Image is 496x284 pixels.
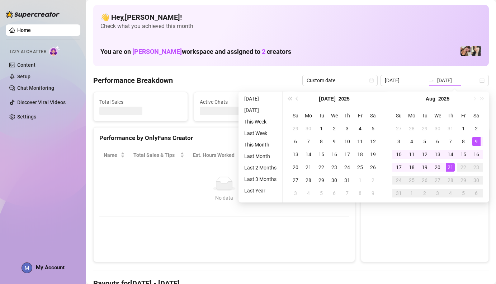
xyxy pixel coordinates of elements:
[17,85,54,91] a: Chat Monitoring
[99,148,129,162] th: Name
[49,46,60,56] img: AI Chatter
[133,151,178,159] span: Total Sales & Tips
[460,46,471,56] img: Christina
[429,78,434,83] span: to
[10,48,46,55] span: Izzy AI Chatter
[367,133,483,143] div: Sales by OnlyFans Creator
[248,148,293,162] th: Sales / Hour
[6,11,60,18] img: logo-BBDzfeDw.svg
[100,12,482,22] h4: 👋 Hey, [PERSON_NAME] !
[17,114,36,120] a: Settings
[385,76,426,84] input: Start date
[300,98,383,106] span: Messages Sent
[17,99,66,105] a: Discover Viral Videos
[193,151,238,159] div: Est. Hours Worked
[369,78,374,83] span: calendar
[129,148,188,162] th: Total Sales & Tips
[107,194,342,202] div: No data
[437,76,478,84] input: End date
[100,48,291,56] h1: You are on workspace and assigned to creators
[307,75,373,86] span: Custom date
[17,62,36,68] a: Content
[200,98,282,106] span: Active Chats
[252,151,283,159] span: Sales / Hour
[17,27,31,33] a: Home
[93,75,173,85] h4: Performance Breakdown
[471,46,481,56] img: Christina
[132,48,182,55] span: [PERSON_NAME]
[104,151,119,159] span: Name
[298,151,339,159] span: Chat Conversion
[293,148,349,162] th: Chat Conversion
[262,48,265,55] span: 2
[22,263,32,273] img: ACg8ocLMWh_MMjEKCe3SnCe9dkX73PoTdbuLv1pKxi95f8X8LLrqsA=s96-c
[17,74,30,79] a: Setup
[36,264,65,271] span: My Account
[99,98,182,106] span: Total Sales
[99,133,349,143] div: Performance by OnlyFans Creator
[100,22,482,30] span: Check what you achieved this month
[429,78,434,83] span: swap-right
